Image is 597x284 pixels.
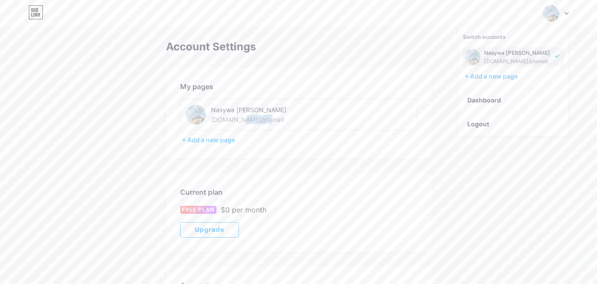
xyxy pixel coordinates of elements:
div: + Add a new page [182,136,417,144]
div: Nasywa [PERSON_NAME] [484,49,550,57]
img: Plainatix n [465,49,481,65]
img: Plainatix n [543,5,559,22]
div: $0 per month [221,204,266,215]
div: Account Settings [166,41,431,53]
div: [DOMAIN_NAME]/plainati [211,115,284,124]
img: plainati [186,105,206,125]
li: Logout [458,112,568,136]
button: Upgrade [180,222,239,238]
span: Upgrade [195,226,224,234]
div: My pages [180,81,417,92]
div: [DOMAIN_NAME]/plainati [484,58,550,65]
span: Switch accounts [463,34,506,40]
a: Dashboard [458,88,568,112]
div: Current plan [180,187,417,197]
div: + Add a new page [465,72,564,81]
span: FREE PLAN [182,206,215,214]
div: Nasywa [PERSON_NAME] [211,105,336,114]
